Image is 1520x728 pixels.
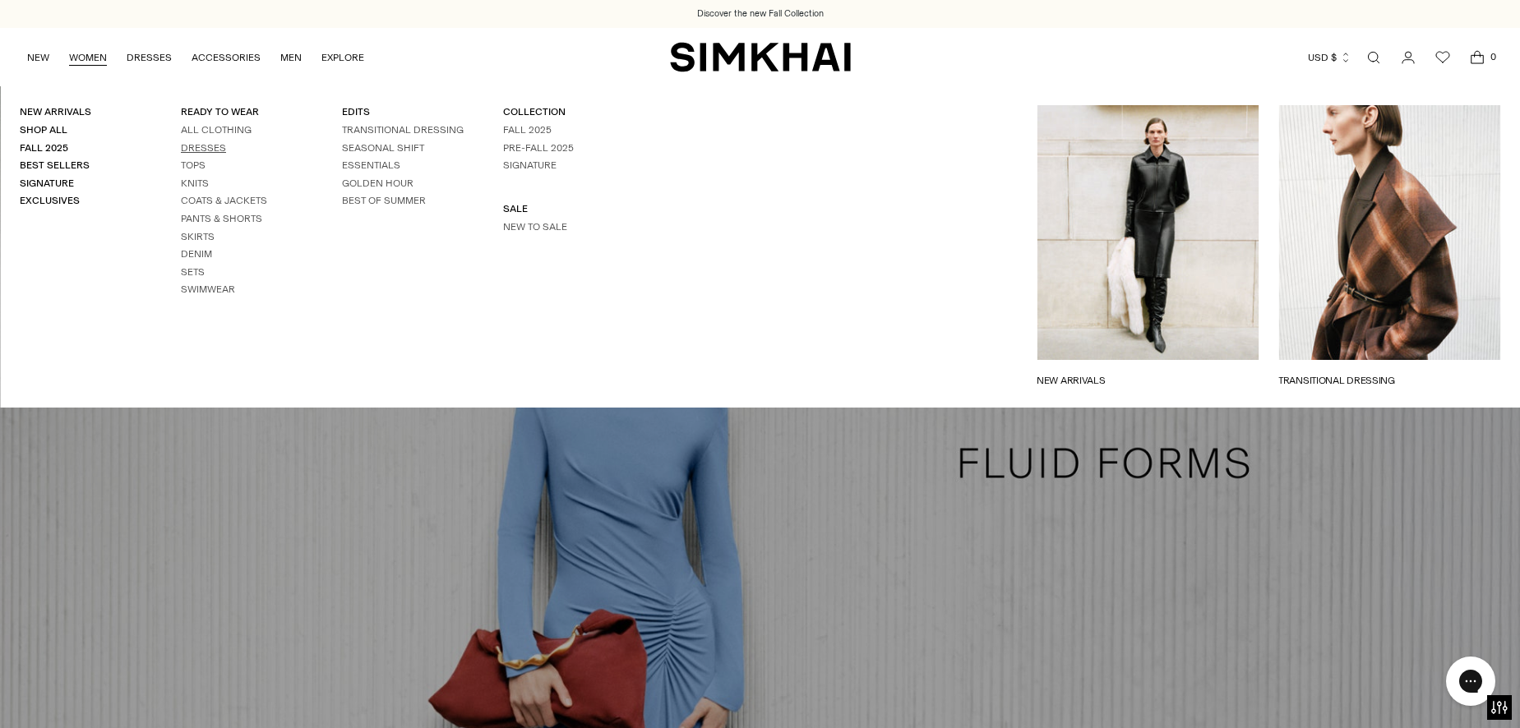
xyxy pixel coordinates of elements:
a: Open search modal [1357,41,1390,74]
a: DRESSES [127,39,172,76]
a: WOMEN [69,39,107,76]
a: Open cart modal [1461,41,1494,74]
a: SIMKHAI [670,41,851,73]
span: 0 [1485,49,1500,64]
a: EXPLORE [321,39,364,76]
a: ACCESSORIES [192,39,261,76]
button: USD $ [1308,39,1351,76]
a: NEW [27,39,49,76]
iframe: Gorgias live chat messenger [1438,651,1504,712]
a: MEN [280,39,302,76]
a: Wishlist [1426,41,1459,74]
a: Discover the new Fall Collection [697,7,824,21]
a: Go to the account page [1392,41,1425,74]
